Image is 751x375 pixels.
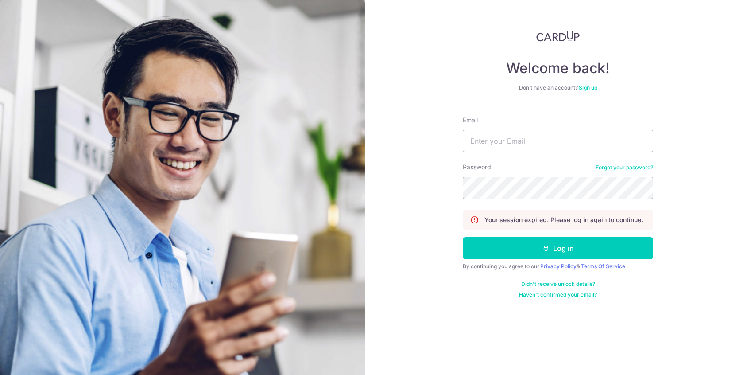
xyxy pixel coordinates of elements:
[463,116,478,125] label: Email
[596,164,653,171] a: Forgot your password?
[463,263,653,270] div: By continuing you agree to our &
[463,59,653,77] h4: Welcome back!
[484,215,643,224] p: Your session expired. Please log in again to continue.
[521,281,595,288] a: Didn't receive unlock details?
[463,163,491,172] label: Password
[463,130,653,152] input: Enter your Email
[540,263,577,270] a: Privacy Policy
[463,84,653,91] div: Don’t have an account?
[536,31,580,42] img: CardUp Logo
[519,291,597,298] a: Haven't confirmed your email?
[579,84,597,91] a: Sign up
[581,263,625,270] a: Terms Of Service
[463,237,653,259] button: Log in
